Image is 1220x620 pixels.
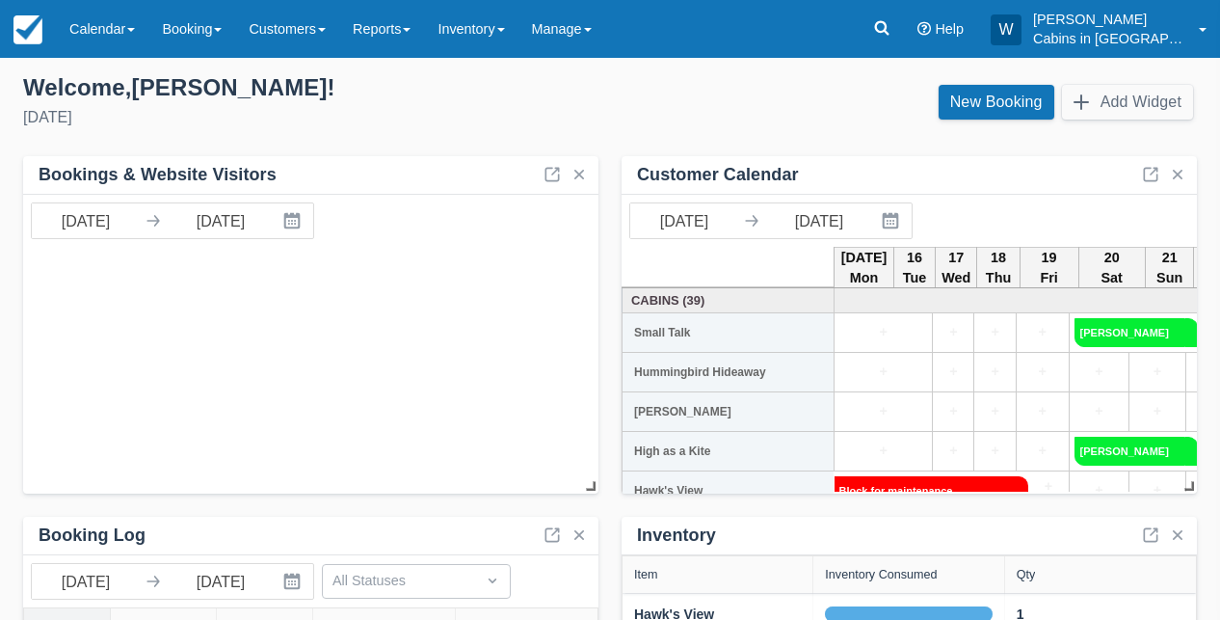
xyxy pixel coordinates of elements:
[1134,401,1180,422] a: +
[939,85,1054,120] a: New Booking
[938,362,968,383] a: +
[637,525,716,547] div: Inventory
[1074,437,1186,466] a: [PERSON_NAME]
[23,73,595,102] div: Welcome , [PERSON_NAME] !
[623,431,835,471] th: High as a Kite
[938,401,968,422] a: +
[894,247,936,289] th: 16 Tue
[839,322,927,343] a: +
[623,312,835,352] th: Small Talk
[1074,318,1186,347] a: [PERSON_NAME]
[1021,322,1064,343] a: +
[1017,568,1036,581] div: Qty
[979,362,1010,383] a: +
[765,203,873,238] input: End Date
[917,22,931,36] i: Help
[1033,10,1187,29] p: [PERSON_NAME]
[623,391,835,431] th: [PERSON_NAME]
[1074,401,1125,422] a: +
[1134,362,1180,383] a: +
[1016,476,1063,498] a: +
[167,203,275,238] input: End Date
[839,362,927,383] a: +
[1033,29,1187,48] p: Cabins in [GEOGRAPHIC_DATA]
[634,568,658,581] div: Item
[979,322,1010,343] a: +
[1145,247,1194,289] th: 21 Sun
[979,401,1010,422] a: +
[825,568,937,581] div: Inventory Consumed
[32,564,140,599] input: Start Date
[275,564,313,599] button: Interact with the calendar and add the check-in date for your trip.
[935,21,964,37] span: Help
[1020,247,1078,289] th: 19 Fri
[936,247,977,289] th: 17 Wed
[977,247,1020,289] th: 18 Thu
[275,203,313,238] button: Interact with the calendar and add the check-in date for your trip.
[13,15,42,44] img: checkfront-main-nav-mini-logo.png
[1134,480,1180,501] a: +
[627,291,830,310] a: Cabins (39)
[1074,362,1125,383] a: +
[835,476,1017,505] a: Block for maintenance
[1021,441,1064,462] a: +
[1021,401,1064,422] a: +
[938,322,968,343] a: +
[938,441,968,462] a: +
[991,14,1021,45] div: W
[839,441,927,462] a: +
[835,247,894,289] th: [DATE] Mon
[979,441,1010,462] a: +
[637,164,799,186] div: Customer Calendar
[39,525,146,547] div: Booking Log
[1021,362,1064,383] a: +
[873,203,912,238] button: Interact with the calendar and add the check-in date for your trip.
[1062,85,1193,120] button: Add Widget
[1074,480,1125,501] a: +
[630,203,738,238] input: Start Date
[623,352,835,391] th: Hummingbird Hideaway
[623,471,835,510] th: Hawk's View
[39,164,277,186] div: Bookings & Website Visitors
[483,571,502,590] span: Dropdown icon
[1078,247,1145,289] th: 20 Sat
[23,106,595,129] div: [DATE]
[839,401,927,422] a: +
[32,203,140,238] input: Start Date
[167,564,275,599] input: End Date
